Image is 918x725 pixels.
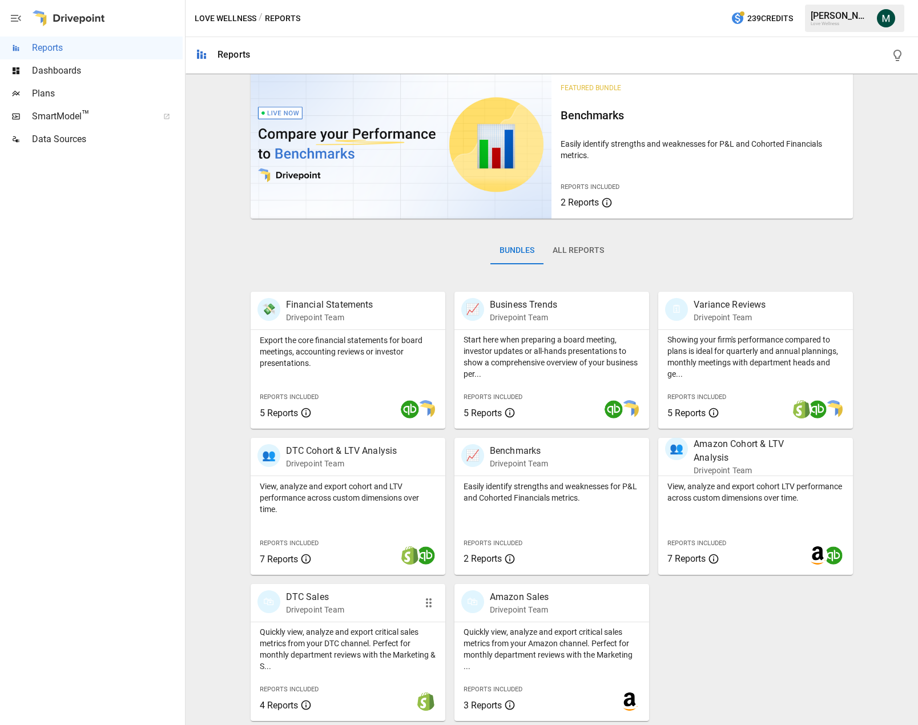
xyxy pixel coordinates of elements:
[461,444,484,467] div: 📈
[665,437,688,460] div: 👥
[260,539,319,547] span: Reports Included
[665,298,688,321] div: 🗓
[561,106,844,124] h6: Benchmarks
[726,8,798,29] button: 239Credits
[286,604,344,615] p: Drivepoint Team
[667,553,706,564] span: 7 Reports
[32,41,183,55] span: Reports
[747,11,793,26] span: 239 Credits
[82,108,90,122] span: ™
[605,400,623,418] img: quickbooks
[824,546,843,565] img: quickbooks
[667,408,706,418] span: 5 Reports
[286,298,373,312] p: Financial Statements
[417,546,435,565] img: quickbooks
[260,393,319,401] span: Reports Included
[561,197,599,208] span: 2 Reports
[464,539,522,547] span: Reports Included
[694,298,766,312] p: Variance Reviews
[490,312,557,323] p: Drivepoint Team
[461,298,484,321] div: 📈
[286,458,397,469] p: Drivepoint Team
[195,11,256,26] button: Love Wellness
[464,408,502,418] span: 5 Reports
[32,132,183,146] span: Data Sources
[808,400,827,418] img: quickbooks
[490,590,549,604] p: Amazon Sales
[464,700,502,711] span: 3 Reports
[667,539,726,547] span: Reports Included
[251,70,552,219] img: video thumbnail
[811,21,870,26] div: Love Wellness
[218,49,250,60] div: Reports
[561,84,621,92] span: Featured Bundle
[561,183,619,191] span: Reports Included
[257,444,280,467] div: 👥
[877,9,895,27] img: Michael Cormack
[870,2,902,34] button: Michael Cormack
[257,590,280,613] div: 🛍
[32,87,183,100] span: Plans
[543,237,613,264] button: All Reports
[260,554,298,565] span: 7 Reports
[694,465,816,476] p: Drivepoint Team
[259,11,263,26] div: /
[401,546,419,565] img: shopify
[464,553,502,564] span: 2 Reports
[257,298,280,321] div: 💸
[464,393,522,401] span: Reports Included
[464,481,640,504] p: Easily identify strengths and weaknesses for P&L and Cohorted Financials metrics.
[32,110,151,123] span: SmartModel
[694,437,816,465] p: Amazon Cohort & LTV Analysis
[667,393,726,401] span: Reports Included
[490,604,549,615] p: Drivepoint Team
[464,686,522,693] span: Reports Included
[808,546,827,565] img: amazon
[461,590,484,613] div: 🛍
[286,312,373,323] p: Drivepoint Team
[260,700,298,711] span: 4 Reports
[417,400,435,418] img: smart model
[286,444,397,458] p: DTC Cohort & LTV Analysis
[417,692,435,711] img: shopify
[490,237,543,264] button: Bundles
[667,334,844,380] p: Showing your firm's performance compared to plans is ideal for quarterly and annual plannings, mo...
[286,590,344,604] p: DTC Sales
[260,408,298,418] span: 5 Reports
[621,400,639,418] img: smart model
[464,334,640,380] p: Start here when preparing a board meeting, investor updates or all-hands presentations to show a ...
[824,400,843,418] img: smart model
[811,10,870,21] div: [PERSON_NAME]
[260,626,436,672] p: Quickly view, analyze and export critical sales metrics from your DTC channel. Perfect for monthl...
[32,64,183,78] span: Dashboards
[792,400,811,418] img: shopify
[621,692,639,711] img: amazon
[667,481,844,504] p: View, analyze and export cohort LTV performance across custom dimensions over time.
[561,138,844,161] p: Easily identify strengths and weaknesses for P&L and Cohorted Financials metrics.
[490,298,557,312] p: Business Trends
[464,626,640,672] p: Quickly view, analyze and export critical sales metrics from your Amazon channel. Perfect for mon...
[490,444,548,458] p: Benchmarks
[260,335,436,369] p: Export the core financial statements for board meetings, accounting reviews or investor presentat...
[694,312,766,323] p: Drivepoint Team
[401,400,419,418] img: quickbooks
[490,458,548,469] p: Drivepoint Team
[260,481,436,515] p: View, analyze and export cohort and LTV performance across custom dimensions over time.
[260,686,319,693] span: Reports Included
